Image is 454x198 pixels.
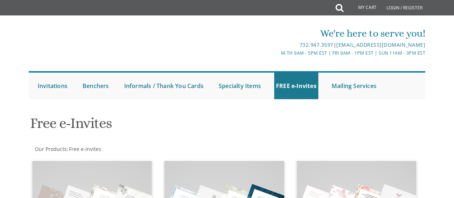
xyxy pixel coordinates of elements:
[81,73,111,99] a: Benchers
[217,73,263,99] a: Specialty Items
[69,146,101,152] span: Free e-Invites
[343,1,382,15] a: My Cart
[29,146,227,153] div: :
[274,73,318,99] a: FREE e-Invites
[300,41,333,48] a: 732.947.3597
[34,146,67,152] a: Our Products
[30,115,289,137] h1: Free e-Invites
[161,41,425,49] div: |
[161,49,425,57] div: M-Th 9am - 5pm EST | Fri 9am - 1pm EST | Sun 11am - 3pm EST
[36,73,69,99] a: Invitations
[336,41,425,48] a: [EMAIL_ADDRESS][DOMAIN_NAME]
[161,26,425,41] div: We're here to serve you!
[122,73,205,99] a: Informals / Thank You Cards
[68,146,101,152] a: Free e-Invites
[330,73,378,99] a: Mailing Services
